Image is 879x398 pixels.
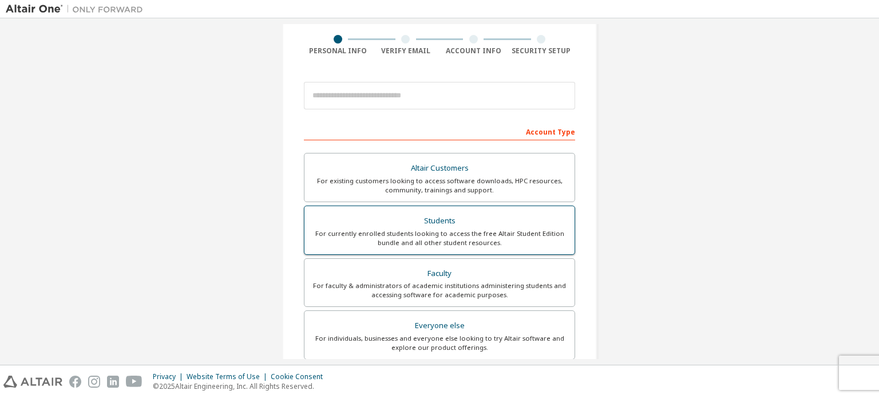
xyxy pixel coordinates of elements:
img: facebook.svg [69,376,81,388]
div: For currently enrolled students looking to access the free Altair Student Edition bundle and all ... [311,229,568,247]
img: linkedin.svg [107,376,119,388]
div: Account Type [304,122,575,140]
img: instagram.svg [88,376,100,388]
img: altair_logo.svg [3,376,62,388]
img: Altair One [6,3,149,15]
div: Account Info [439,46,508,56]
p: © 2025 Altair Engineering, Inc. All Rights Reserved. [153,381,330,391]
div: For individuals, businesses and everyone else looking to try Altair software and explore our prod... [311,334,568,352]
img: youtube.svg [126,376,142,388]
div: Altair Customers [311,160,568,176]
div: Personal Info [304,46,372,56]
div: Cookie Consent [271,372,330,381]
div: Verify Email [372,46,440,56]
div: Website Terms of Use [187,372,271,381]
div: Students [311,213,568,229]
div: Privacy [153,372,187,381]
div: For faculty & administrators of academic institutions administering students and accessing softwa... [311,281,568,300]
div: For existing customers looking to access software downloads, HPC resources, community, trainings ... [311,176,568,195]
div: Faculty [311,266,568,282]
div: Everyone else [311,318,568,334]
div: Security Setup [508,46,576,56]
